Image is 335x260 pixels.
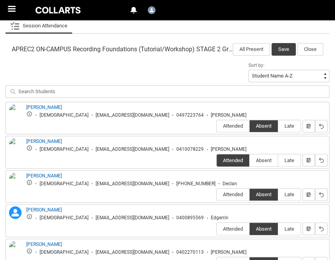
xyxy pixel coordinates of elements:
div: [EMAIL_ADDRESS][DOMAIN_NAME] [96,215,169,221]
div: [PERSON_NAME] [211,249,246,255]
button: User Profile User16617361043711831951 [146,3,158,16]
div: [EMAIL_ADDRESS][DOMAIN_NAME] [96,146,169,152]
span: Attended [217,191,249,197]
div: 0497223764 [176,112,204,118]
span: Absent [250,226,278,232]
div: [DEMOGRAPHIC_DATA] [40,249,89,255]
div: [EMAIL_ADDRESS][DOMAIN_NAME] [96,112,169,118]
span: Late [278,226,301,232]
button: Notes [302,188,315,201]
div: [DEMOGRAPHIC_DATA] [40,181,89,187]
div: 0410078229 [176,146,204,152]
span: Absent [250,123,278,129]
div: Declan [223,181,237,187]
span: Attended [217,157,249,163]
div: 0400895569 [176,215,204,221]
span: Attended [217,123,249,129]
span: Attended [217,226,249,232]
span: Late [278,191,301,197]
div: [DEMOGRAPHIC_DATA] [40,146,89,152]
span: APREC2 ON-CAMPUS Recording Foundations (Tutorial/Workshop) STAGE 2 Group 1 [12,45,233,53]
img: Connor Packham [9,138,22,155]
span: Late [278,123,301,129]
div: [PERSON_NAME] [211,146,246,152]
button: Close [297,43,323,56]
div: [PERSON_NAME] [211,112,246,118]
img: Declan Joseph [9,172,22,190]
div: [PHONE_NUMBER] [176,181,215,187]
button: Reset [315,188,328,201]
a: [PERSON_NAME] [26,173,62,179]
button: Notes [302,222,315,235]
li: Session Attendance [5,18,72,34]
a: [PERSON_NAME] [26,105,62,110]
div: Edgerrin [211,215,228,221]
a: [PERSON_NAME] [26,242,62,247]
input: Search Students [5,85,330,98]
a: Session Attendance [10,18,67,34]
span: Sort by: [248,63,264,68]
button: Notes [302,154,315,166]
span: Late [278,157,301,163]
button: Notes [302,120,315,132]
span: Absent [250,191,278,197]
div: [DEMOGRAPHIC_DATA] [40,112,89,118]
div: [EMAIL_ADDRESS][DOMAIN_NAME] [96,181,169,187]
button: All Present [233,43,270,56]
img: Ethan Smith [9,241,22,258]
a: [PERSON_NAME] [26,139,62,144]
div: [DEMOGRAPHIC_DATA] [40,215,89,221]
span: Absent [250,157,278,163]
div: 0402270113 [176,249,204,255]
button: Reset [315,222,328,235]
div: [EMAIL_ADDRESS][DOMAIN_NAME] [96,249,169,255]
lightning-icon: Edgerrin Peters [9,206,22,219]
button: Save [272,43,296,56]
img: Benjamin Ireland [9,104,22,121]
a: [PERSON_NAME] [26,207,62,213]
button: Reset [315,154,328,166]
button: Reset [315,120,328,132]
img: User16617361043711831951 [148,6,156,14]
